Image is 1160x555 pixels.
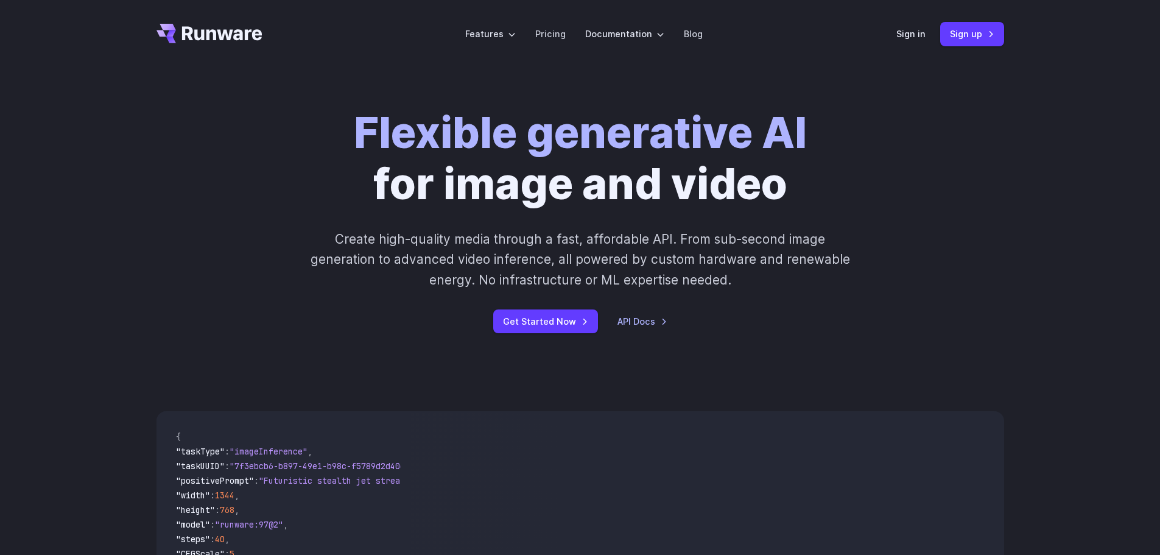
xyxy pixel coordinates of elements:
a: Get Started Now [493,309,598,333]
span: 768 [220,504,234,515]
span: : [225,446,230,457]
span: , [283,519,288,530]
span: , [234,490,239,501]
a: Go to / [156,24,262,43]
span: , [308,446,312,457]
a: Pricing [535,27,566,41]
span: "positivePrompt" [176,475,254,486]
span: 1344 [215,490,234,501]
span: "7f3ebcb6-b897-49e1-b98c-f5789d2d40d7" [230,461,415,472]
span: "taskType" [176,446,225,457]
p: Create high-quality media through a fast, affordable API. From sub-second image generation to adv... [309,229,851,290]
span: "steps" [176,534,210,545]
span: : [210,519,215,530]
a: Blog [684,27,703,41]
span: , [234,504,239,515]
span: "imageInference" [230,446,308,457]
span: "width" [176,490,210,501]
span: "height" [176,504,215,515]
span: { [176,431,181,442]
strong: Flexible generative AI [354,107,807,158]
span: : [215,504,220,515]
span: : [210,490,215,501]
label: Features [465,27,516,41]
a: API Docs [617,314,667,328]
span: : [254,475,259,486]
a: Sign up [940,22,1004,46]
span: : [225,461,230,472]
span: "Futuristic stealth jet streaking through a neon-lit cityscape with glowing purple exhaust" [259,475,702,486]
span: 40 [215,534,225,545]
h1: for image and video [354,107,807,210]
span: "model" [176,519,210,530]
span: , [225,534,230,545]
span: "runware:97@2" [215,519,283,530]
span: : [210,534,215,545]
label: Documentation [585,27,664,41]
a: Sign in [896,27,926,41]
span: "taskUUID" [176,461,225,472]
